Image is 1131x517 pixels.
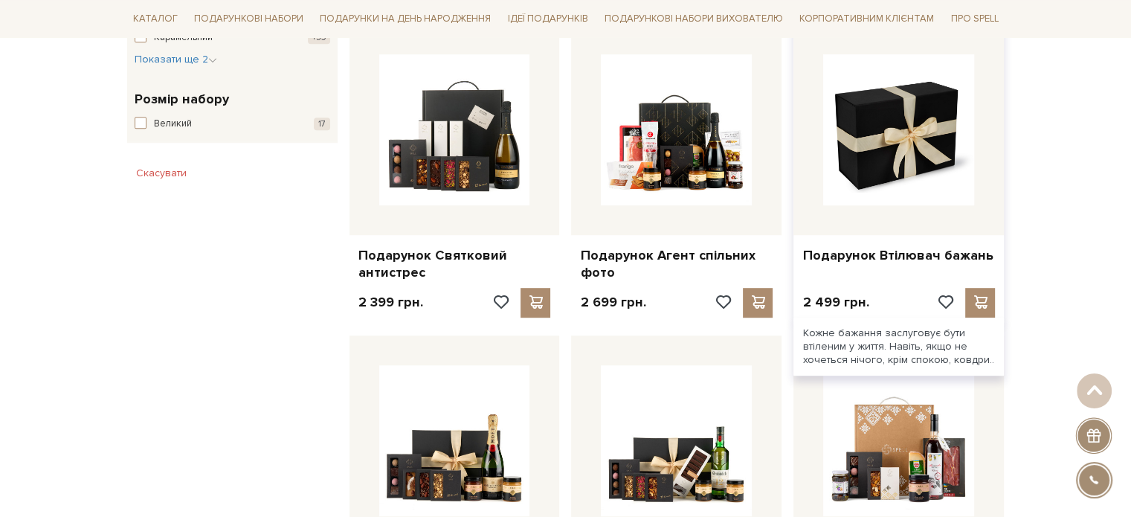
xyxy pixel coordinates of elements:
span: 17 [314,118,330,130]
button: Скасувати [127,161,196,185]
p: 2 399 грн. [358,294,423,311]
a: Про Spell [944,7,1004,30]
a: Подарунок Святковий антистрес [358,247,551,282]
div: Кожне бажання заслуговує бути втіленим у життя. Навіть, якщо не хочеться нічого, крім спокою, ков... [793,318,1004,376]
img: Подарунок Втілювач бажань [823,54,974,205]
span: +39 [308,31,330,44]
a: Каталог [127,7,184,30]
a: Корпоративним клієнтам [793,6,940,31]
p: 2 499 грн. [802,294,869,311]
a: Подарункові набори [188,7,309,30]
span: Великий [154,117,192,132]
a: Подарунок Втілювач бажань [802,247,995,264]
span: Показати ще 2 [135,53,217,65]
button: Карамельний +39 [135,30,330,45]
a: Подарунки на День народження [314,7,497,30]
p: 2 699 грн. [580,294,645,311]
span: Розмір набору [135,89,229,109]
a: Подарунок Агент спільних фото [580,247,773,282]
a: Ідеї подарунків [501,7,593,30]
span: Карамельний [154,30,213,45]
button: Великий 17 [135,117,330,132]
button: Показати ще 2 [135,52,217,67]
a: Подарункові набори вихователю [599,6,789,31]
